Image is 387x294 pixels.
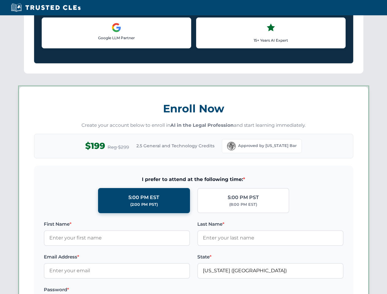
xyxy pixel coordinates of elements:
span: I prefer to attend at the following time: [44,175,343,183]
div: (2:00 PM PST) [130,202,158,208]
p: Create your account below to enroll in and start learning immediately. [34,122,353,129]
input: Enter your last name [197,230,343,246]
div: 5:00 PM PST [228,194,259,202]
label: Last Name [197,221,343,228]
input: Enter your first name [44,230,190,246]
span: 2.5 General and Technology Credits [136,142,214,149]
strong: AI in the Legal Profession [170,122,234,128]
div: 5:00 PM EST [128,194,159,202]
div: (8:00 PM EST) [229,202,257,208]
span: Reg $299 [108,144,129,151]
h3: Enroll Now [34,99,353,118]
label: Password [44,286,190,293]
span: Approved by [US_STATE] Bar [238,143,297,149]
label: Email Address [44,253,190,261]
p: 15+ Years AI Expert [201,37,340,43]
span: $199 [85,139,105,153]
p: Google LLM Partner [47,35,186,41]
label: First Name [44,221,190,228]
label: State [197,253,343,261]
img: Trusted CLEs [9,3,82,12]
input: Enter your email [44,263,190,278]
img: Florida Bar [227,142,236,150]
input: Florida (FL) [197,263,343,278]
img: Google [112,23,121,32]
